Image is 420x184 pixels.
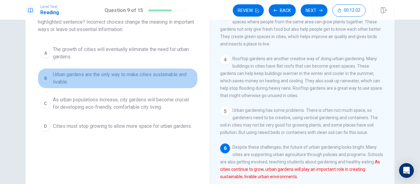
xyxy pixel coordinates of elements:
[220,159,380,179] font: As cities continue to grow, urban gardens will play an important role in creating sustainable, li...
[220,55,230,65] div: 4
[41,121,50,131] div: D
[53,96,195,111] span: As urban populations increase, city gardens will become crucial for developing eco-friendly, comf...
[53,123,192,130] span: Cities must stop growing to allow more space for urban gardens.
[38,43,198,63] button: AThe growth of cities will eventually eliminate the need for urban gardens.
[41,48,50,58] div: A
[53,71,195,86] span: Urban gardens are the only way to make cities sustainable and livable.
[399,163,414,178] div: Open Intercom Messenger
[269,4,296,17] button: Back
[344,8,360,13] span: 00:12:02
[38,119,198,134] button: DCities must stop growing to allow more space for urban gardens.
[105,7,143,14] h1: Question 9 of 15
[220,145,383,179] span: Despite these challenges, the future of urban gardening looks bright. Many cities are supporting ...
[220,107,230,116] div: 5
[40,5,59,9] span: Level Test
[38,68,198,88] button: BUrban gardens are the only way to make cities sustainable and livable.
[38,93,198,114] button: CAs urban populations increase, city gardens will become crucial for developing eco-friendly, com...
[53,46,195,61] span: The growth of cities will eventually eliminate the need for urban gardens.
[220,56,382,98] span: Rooftop gardens are another creative way of doing urban gardening. Many buildings in cities have ...
[220,108,378,135] span: Urban gardening has some problems. There is often not much space, so gardeners need to be creativ...
[332,4,366,17] button: 00:12:02
[41,99,50,108] div: C
[233,4,264,17] button: Review
[220,143,230,153] div: 6
[301,4,327,17] button: Next
[38,11,198,33] span: Which sentence best expresses the essential information in the highlighted sentence? Incorrect ch...
[40,9,59,16] h1: Reading
[220,12,382,46] span: Community gardens are a popular type of urban gardening. These are shared spaces where people fro...
[41,73,50,83] div: B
